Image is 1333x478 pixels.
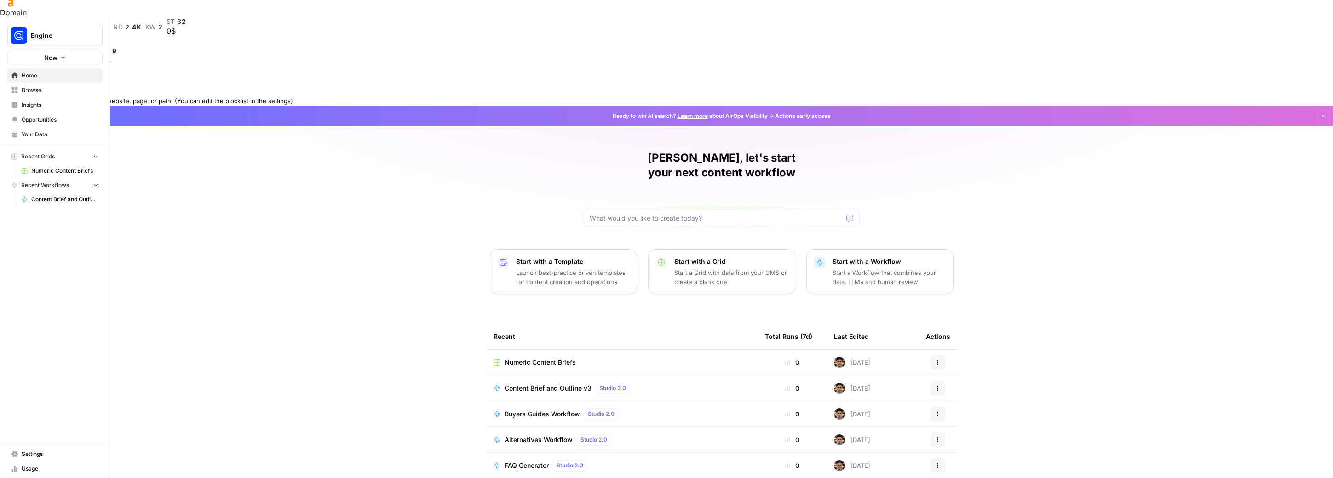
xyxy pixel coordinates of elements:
span: rd [114,23,123,31]
span: Buyers Guides Workflow [505,409,580,419]
a: rd2.4K [114,23,141,31]
div: 0 [765,384,819,393]
input: What would you like to create today? [590,214,843,223]
span: Insights [22,101,98,109]
div: Recent [494,324,750,349]
img: 7djlw4s4c8o79av5esfcj3z49qpk [834,434,845,445]
a: Alternatives WorkflowStudio 2.0 [494,434,750,445]
a: Your Data [7,127,103,142]
button: Start with a WorkflowStart a Workflow that combines your data, LLMs and human review [806,249,954,294]
div: Last Edited [834,324,869,349]
img: 7djlw4s4c8o79av5esfcj3z49qpk [834,383,845,394]
a: Settings [7,447,103,461]
span: FAQ Generator [505,461,549,470]
a: Content Brief and Outline v3Studio 2.0 [494,383,750,394]
p: Start with a Template [516,257,629,266]
a: Opportunities [7,112,103,127]
a: Buyers Guides WorkflowStudio 2.0 [494,408,750,420]
a: Numeric Content Briefs [494,358,750,367]
p: Start a Grid with data from your CMS or create a blank one [674,268,787,286]
img: 7djlw4s4c8o79av5esfcj3z49qpk [834,357,845,368]
div: Actions [926,324,950,349]
a: Insights [7,98,103,112]
span: Studio 2.0 [580,436,607,444]
span: 32 [177,18,186,25]
button: Start with a GridStart a Grid with data from your CMS or create a blank one [648,249,795,294]
p: Launch best-practice driven templates for content creation and operations [516,268,629,286]
a: st32 [167,18,186,25]
a: kw2 [145,23,163,31]
button: Start with a TemplateLaunch best-practice driven templates for content creation and operations [490,249,637,294]
span: Actions early access [775,112,831,120]
a: Numeric Content Briefs [17,163,103,178]
div: [DATE] [834,357,870,368]
span: Content Brief and Outline v3 [505,384,592,393]
div: 0$ [167,25,186,36]
span: st [167,18,175,25]
a: Learn more [678,112,708,119]
div: [DATE] [834,460,870,471]
div: 0 [765,435,819,444]
span: Your Data [22,130,98,139]
span: Recent Workflows [21,181,69,189]
span: Usage [22,465,98,473]
span: 9 [112,47,117,55]
a: Content Brief and Outline v3 [17,192,103,207]
div: 0 [765,358,819,367]
span: Studio 2.0 [599,384,626,392]
span: Content Brief and Outline v3 [31,195,98,204]
span: Numeric Content Briefs [31,167,98,175]
button: Recent Workflows [7,178,103,192]
div: 0 [765,409,819,419]
div: [DATE] [834,383,870,394]
span: 2 [158,23,163,31]
p: Start with a Grid [674,257,787,266]
span: Settings [22,450,98,458]
span: Alternatives Workflow [505,435,573,444]
div: 0 [765,461,819,470]
div: [DATE] [834,408,870,420]
img: 7djlw4s4c8o79av5esfcj3z49qpk [834,408,845,420]
span: kw [145,23,156,31]
span: 2.4K [125,23,142,31]
p: Start with a Workflow [833,257,946,266]
a: FAQ GeneratorStudio 2.0 [494,460,750,471]
div: [DATE] [834,434,870,445]
button: Recent Grids [7,150,103,163]
div: Total Runs (7d) [765,324,812,349]
img: 7djlw4s4c8o79av5esfcj3z49qpk [834,460,845,471]
h1: [PERSON_NAME], let's start your next content workflow [584,151,860,180]
a: Usage [7,461,103,476]
span: Recent Grids [21,152,55,161]
span: Opportunities [22,116,98,124]
span: Numeric Content Briefs [505,358,576,367]
p: Start a Workflow that combines your data, LLMs and human review [833,268,946,286]
span: Studio 2.0 [588,410,615,418]
span: Ready to win AI search? about AirOps Visibility [613,112,768,120]
span: Studio 2.0 [557,461,583,470]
